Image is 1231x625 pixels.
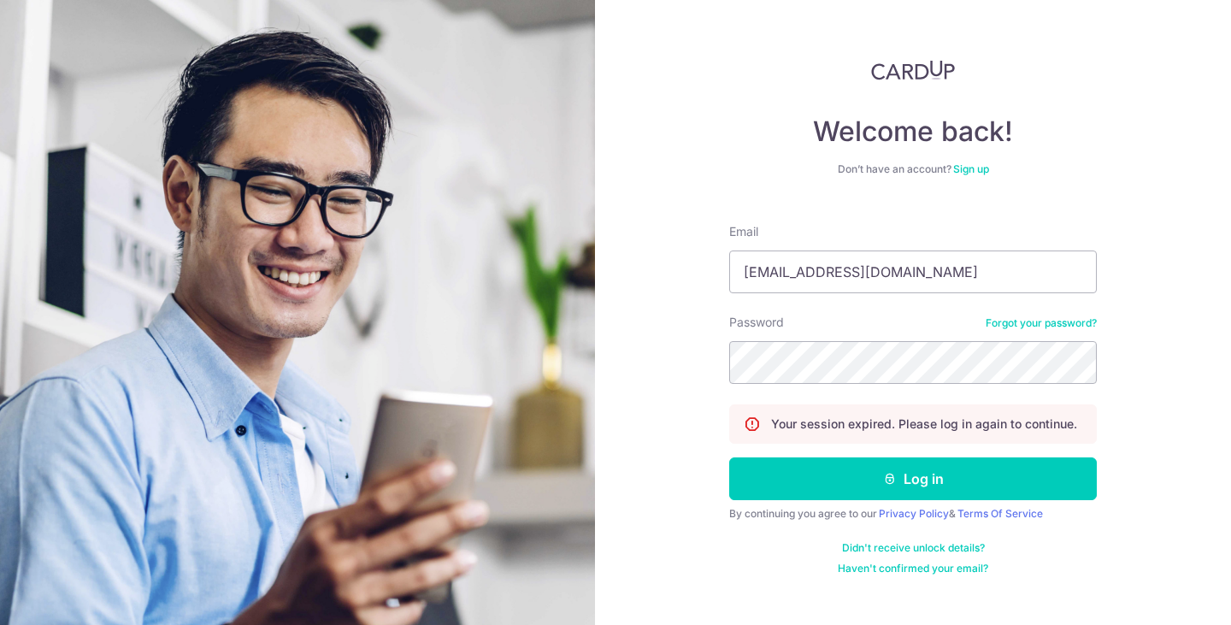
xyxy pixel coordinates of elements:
[842,541,985,555] a: Didn't receive unlock details?
[729,457,1097,500] button: Log in
[986,316,1097,330] a: Forgot your password?
[729,115,1097,149] h4: Welcome back!
[729,162,1097,176] div: Don’t have an account?
[729,251,1097,293] input: Enter your Email
[771,416,1077,433] p: Your session expired. Please log in again to continue.
[953,162,989,175] a: Sign up
[957,507,1043,520] a: Terms Of Service
[729,223,758,240] label: Email
[838,562,988,575] a: Haven't confirmed your email?
[729,314,784,331] label: Password
[729,507,1097,521] div: By continuing you agree to our &
[879,507,949,520] a: Privacy Policy
[871,60,955,80] img: CardUp Logo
